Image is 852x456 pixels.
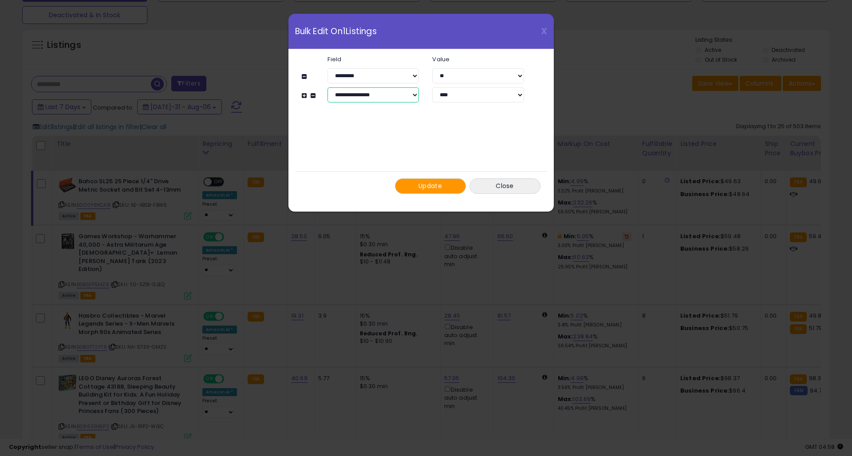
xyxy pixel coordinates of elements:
label: Value [426,56,530,62]
span: X [541,25,547,37]
button: Close [469,178,540,194]
span: Bulk Edit On 1 Listings [295,27,377,35]
span: Update [418,181,442,190]
label: Field [321,56,426,62]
